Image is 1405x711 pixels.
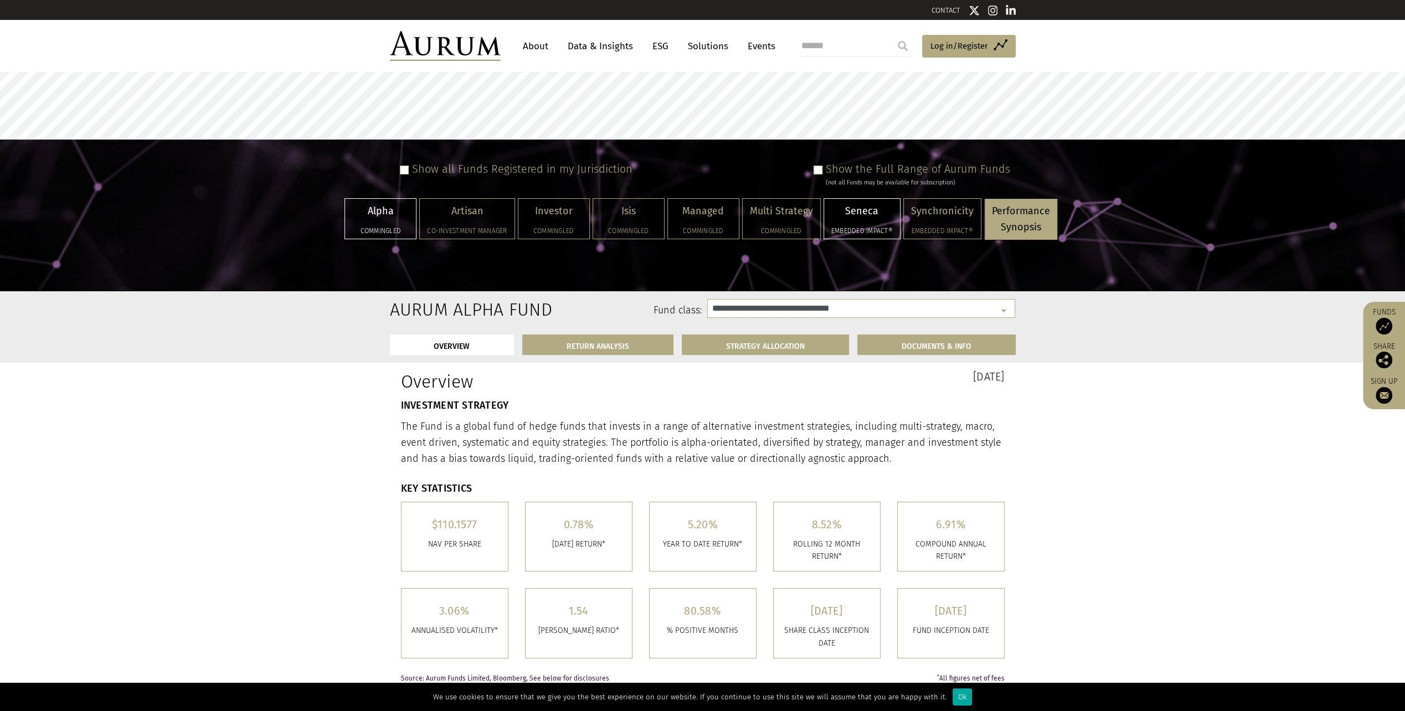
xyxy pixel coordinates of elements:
[647,36,674,56] a: ESG
[675,203,732,219] p: Managed
[1368,377,1399,404] a: Sign up
[911,203,974,219] p: Synchronicity
[675,228,732,234] h5: Commingled
[953,688,972,705] div: Ok
[782,519,872,530] h5: 8.52%
[658,519,748,530] h5: 5.20%
[1376,352,1392,368] img: Share this post
[410,625,500,637] p: ANNUALISED VOLATILITY*
[410,538,500,550] p: Nav per share
[906,538,996,563] p: COMPOUND ANNUAL RETURN*
[534,625,624,637] p: [PERSON_NAME] RATIO*
[782,605,872,616] h5: [DATE]
[401,371,694,392] h1: Overview
[750,203,813,219] p: Multi Strategy
[352,228,409,234] h5: Commingled
[390,31,501,61] img: Aurum
[497,303,702,318] label: Fund class:
[969,5,980,16] img: Twitter icon
[410,519,500,530] h5: $110.1577
[534,605,624,616] h5: 1.54
[782,625,872,650] p: SHARE CLASS INCEPTION DATE
[410,605,500,616] h5: 3.06%
[931,6,960,14] a: CONTACT
[401,419,1005,466] p: The Fund is a global fund of hedge funds that invests in a range of alternative investment strate...
[401,399,509,411] strong: INVESTMENT STRATEGY
[526,228,582,234] h5: Commingled
[526,203,582,219] p: Investor
[711,371,1005,382] h3: [DATE]
[742,36,775,56] a: Events
[600,228,657,234] h5: Commingled
[522,334,673,355] a: RETURN ANALYSIS
[906,519,996,530] h5: 6.91%
[826,162,1010,176] label: Show the Full Range of Aurum Funds
[401,675,609,682] span: Source: Aurum Funds Limited, Bloomberg, See below for disclosures
[911,228,974,234] h5: Embedded Impact®
[534,538,624,550] p: [DATE] RETURN*
[427,203,507,219] p: Artisan
[682,334,849,355] a: STRATEGY ALLOCATION
[1368,307,1399,334] a: Funds
[658,605,748,616] h5: 80.58%
[562,36,639,56] a: Data & Insights
[906,605,996,616] h5: [DATE]
[427,228,507,234] h5: Co-investment Manager
[988,5,998,16] img: Instagram icon
[658,625,748,637] p: % POSITIVE MONTHS
[658,538,748,550] p: YEAR TO DATE RETURN*
[1376,387,1392,404] img: Sign up to our newsletter
[534,519,624,530] h5: 0.78%
[390,299,480,320] h2: Aurum Alpha Fund
[517,36,554,56] a: About
[857,334,1016,355] a: DOCUMENTS & INFO
[831,203,893,219] p: Seneca
[1006,5,1016,16] img: Linkedin icon
[600,203,657,219] p: Isis
[682,36,734,56] a: Solutions
[826,178,1010,188] div: (not all Funds may be available for subscription)
[401,482,472,494] strong: KEY STATISTICS
[922,35,1016,58] a: Log in/Register
[906,625,996,637] p: FUND INCEPTION DATE
[412,162,632,176] label: Show all Funds Registered in my Jurisdiction
[1376,318,1392,334] img: Access Funds
[831,228,893,234] h5: Embedded Impact®
[782,538,872,563] p: ROLLING 12 MONTH RETURN*
[750,228,813,234] h5: Commingled
[1368,343,1399,368] div: Share
[892,35,914,57] input: Submit
[992,203,1050,235] p: Performance Synopsis
[930,39,988,53] span: Log in/Register
[352,203,409,219] p: Alpha
[937,675,1005,682] span: All figures net of fees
